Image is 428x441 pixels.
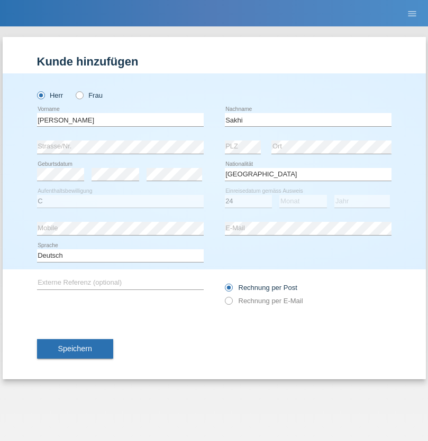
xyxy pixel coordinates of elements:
[225,297,232,310] input: Rechnung per E-Mail
[76,91,103,99] label: Frau
[76,91,83,98] input: Frau
[37,339,113,359] button: Speichern
[402,10,423,16] a: menu
[225,284,232,297] input: Rechnung per Post
[37,55,391,68] h1: Kunde hinzufügen
[37,91,63,99] label: Herr
[407,8,417,19] i: menu
[58,344,92,353] span: Speichern
[37,91,44,98] input: Herr
[225,297,303,305] label: Rechnung per E-Mail
[225,284,297,292] label: Rechnung per Post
